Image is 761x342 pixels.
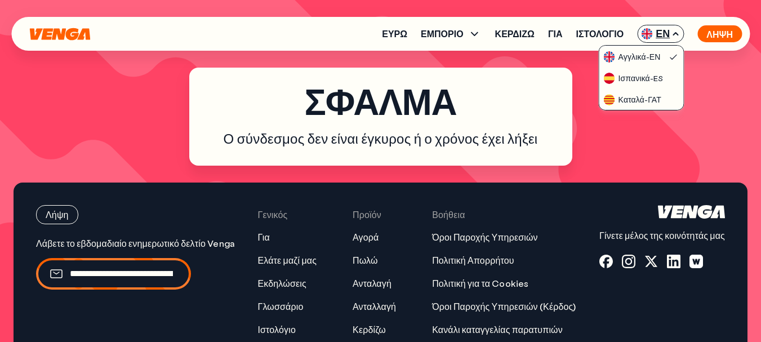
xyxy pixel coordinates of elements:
[432,255,514,267] a: Πολιτική Απορρήτου
[224,130,538,147] font: Ο σύνδεσμος δεν είναι έγκυρος ή ο χρόνος έχει λήξει
[658,205,725,219] svg: Σπίτι
[305,77,457,125] font: Σφάλμα
[36,205,234,224] a: Λήψη
[495,29,535,38] a: Κερδίζω
[257,278,306,290] a: Εκδηλώσεις
[599,88,684,110] a: σημαία-γάταΚαταλά-ΓΑΤ
[432,301,576,313] a: Όροι Παροχής Υπηρεσιών (Κέρδος)
[432,208,465,220] font: Βοήθεια
[382,28,407,39] font: Ευρώ
[353,301,396,313] a: Ανταλλαγή
[548,29,563,38] a: Για
[622,255,635,268] a: ίνσταγκραμ
[599,67,684,88] a: σημαίεςΙσπανικά-ES
[599,229,725,241] font: Γίνετε μέλος της κοινότητάς μας
[257,324,296,336] a: Ιστολόγιο
[257,255,317,267] a: Ελάτε μαζί μας
[257,301,303,313] a: Γλωσσάριο
[353,300,396,312] font: Ανταλλαγή
[257,208,287,220] font: Γενικός
[697,25,742,42] button: Λήψη
[653,73,663,83] font: ES
[604,51,615,63] img: σημαία-Ηνωμένο Βασίλειο
[257,323,296,335] font: Ιστολόγιο
[257,232,269,243] a: Για
[257,300,303,312] font: Γλωσσάριο
[432,278,528,290] a: Πολιτική για τα Cookies
[618,94,644,105] font: Καταλά
[421,28,464,39] font: ΕΜΠΟΡΙΟ
[649,51,661,62] font: ΕΝ
[576,28,624,39] font: Ιστολόγιο
[618,73,650,83] font: Ισπανικά
[576,29,624,38] a: Ιστολόγιο
[353,323,386,335] font: Κερδίζω
[353,232,379,243] a: Αγορά
[656,26,670,40] font: ΕΝ
[548,28,563,39] font: Για
[28,28,91,41] svg: Σπίτι
[646,51,649,62] font: -
[353,277,391,289] font: Ανταλαγή
[432,324,563,336] a: Κανάλι καταγγελίας παρατυπιών
[706,28,733,40] font: Λήψη
[257,254,317,266] font: Ελάτε μαζί μας
[353,255,378,267] a: Πωλώ
[648,94,661,105] font: ΓΑΤ
[353,278,391,290] a: Ανταλαγή
[432,254,514,266] font: Πολιτική Απορρήτου
[599,46,684,67] a: σημαία-Ηνωμένο ΒασίλειοΑγγλικά-ΕΝ
[432,323,563,335] font: Κανάλι καταγγελίας παρατυπιών
[495,28,535,39] font: Κερδίζω
[353,324,386,336] a: Κερδίζω
[382,29,407,38] a: Ευρώ
[637,25,684,43] span: ΕΝ
[644,94,648,105] font: -
[604,94,615,105] img: σημαία-γάτα
[599,255,613,268] a: Facebook
[618,51,646,62] font: Αγγλικά
[604,73,615,84] img: σημαίες
[353,208,381,220] font: Προϊόν
[641,28,652,39] img: σημαία-Ηνωμένο Βασίλειο
[46,208,69,220] font: Λήψη
[36,237,234,249] font: Λάβετε το εβδομαδιαίο ενημερωτικό δελτίο Venga
[257,277,306,289] font: Εκδηλώσεις
[644,255,658,268] a: χ
[353,254,378,266] font: Πωλώ
[667,255,680,268] a: LinkedIn
[421,27,482,41] span: ΕΜΠΟΡΙΟ
[689,255,703,268] a: warpcast
[650,73,653,83] font: -
[432,277,528,289] font: Πολιτική για τα Cookies
[432,232,538,243] a: Όροι Παροχής Υπηρεσιών
[36,205,78,224] button: Λήψη
[432,300,576,312] font: Όροι Παροχής Υπηρεσιών (Κέρδος)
